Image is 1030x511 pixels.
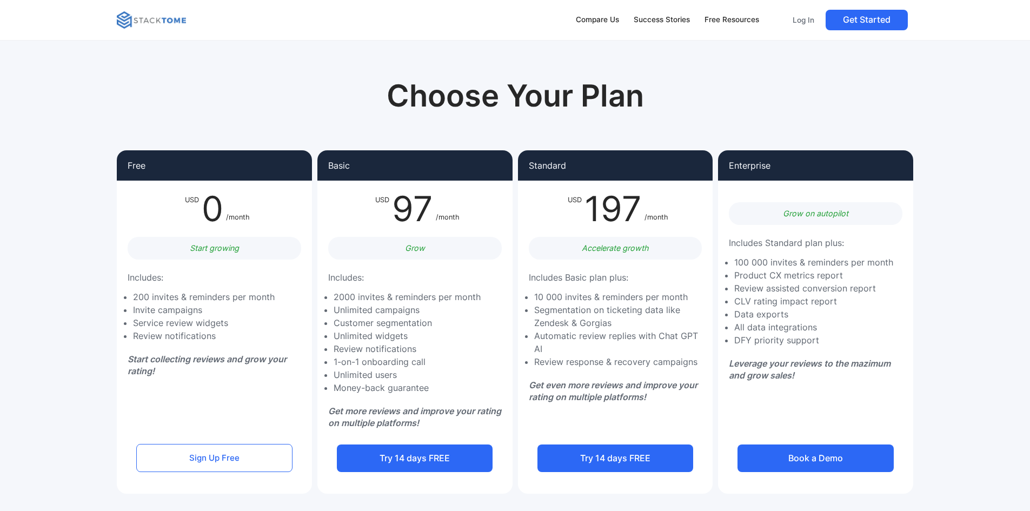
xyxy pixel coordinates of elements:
[343,78,687,114] h1: Choose Your Plan
[737,444,893,472] a: Book a Demo
[405,243,425,253] em: Grow
[133,329,275,342] li: Review notifications
[734,269,893,282] li: Product CX metrics report
[734,321,893,334] li: All data integrations
[334,290,481,303] li: 2000 invites & reminders per month
[729,358,891,381] em: Leverage your reviews to the mazimum and grow sales!
[537,444,693,472] a: Try 14 days FREE
[734,334,893,347] li: DFY priority support
[826,10,908,30] a: Get Started
[582,243,649,253] em: Accelerate growth
[793,15,814,25] p: Log In
[783,209,848,218] em: Grow on autopilot
[328,406,501,428] em: Get more reviews and improve your rating on multiple platforms!
[133,303,275,316] li: Invite campaigns
[190,243,239,253] em: Start growing
[644,191,668,226] div: /month
[534,303,708,329] li: Segmentation on ticketing data like Zendesk & Gorgias
[582,191,644,226] div: 197
[334,381,481,394] li: Money-back guarantee
[529,161,566,170] p: Standard
[734,282,893,295] li: Review assisted conversion report
[334,342,481,355] li: Review notifications
[389,191,436,226] div: 97
[128,161,145,170] p: Free
[729,236,844,250] p: Includes Standard plan plus:
[786,10,821,30] a: Log In
[534,329,708,355] li: Automatic review replies with Chat GPT AI
[226,191,250,226] div: /month
[328,270,364,285] p: Includes:
[334,368,481,381] li: Unlimited users
[375,191,389,226] div: USD
[133,290,275,303] li: 200 invites & reminders per month
[734,295,893,308] li: CLV rating impact report
[436,191,460,226] div: /month
[628,9,695,31] a: Success Stories
[705,14,759,26] div: Free Resources
[734,308,893,321] li: Data exports
[568,191,582,226] div: USD
[337,444,493,472] a: Try 14 days FREE
[128,270,163,285] p: Includes:
[199,191,226,226] div: 0
[634,14,690,26] div: Success Stories
[185,191,199,226] div: USD
[133,316,275,329] li: Service review widgets
[334,303,481,316] li: Unlimited campaigns
[136,444,292,472] a: Sign Up Free
[334,355,481,368] li: 1-on-1 onboarding call
[729,161,770,170] p: Enterprise
[534,355,708,368] li: Review response & recovery campaigns
[699,9,764,31] a: Free Resources
[334,316,481,329] li: Customer segmentation
[328,161,350,170] p: Basic
[529,380,697,402] em: Get even more reviews and improve your rating on multiple platforms!
[529,270,628,285] p: Includes Basic plan plus:
[534,290,708,303] li: 10 000 invites & reminders per month
[334,329,481,342] li: Unlimited widgets
[576,14,619,26] div: Compare Us
[734,256,893,269] li: 100 000 invites & reminders per month
[571,9,624,31] a: Compare Us
[128,354,287,376] em: Start collecting reviews and grow your rating!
